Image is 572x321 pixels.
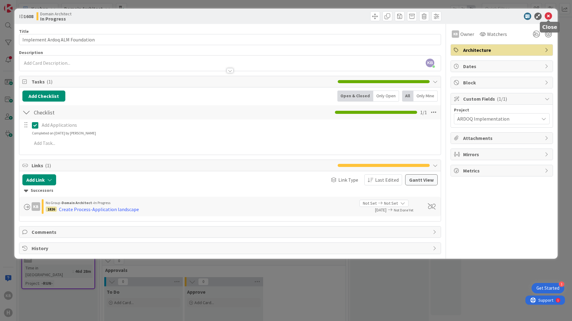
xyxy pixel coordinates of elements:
[426,59,434,67] span: KB
[457,114,536,123] span: ARDOQ Implementation
[454,108,550,112] div: Project
[46,207,57,212] div: 1826
[24,13,33,19] b: 1608
[32,107,170,118] input: Add Checklist...
[22,91,65,102] button: Add Checklist
[363,200,377,207] span: Not Set
[94,200,110,205] span: In Progress
[463,151,542,158] span: Mirrors
[337,91,373,102] div: Open & Closed
[536,285,559,291] div: Get Started
[40,11,71,16] span: Domain Architect
[384,200,398,207] span: Not Set
[13,1,28,8] span: Support
[32,202,40,211] div: KB
[42,122,436,129] p: Add Applications
[487,30,507,38] span: Watchers
[19,34,441,45] input: type card name here...
[32,162,335,169] span: Links
[463,134,542,142] span: Attachments
[46,200,62,205] span: No Group ›
[19,29,29,34] label: Title
[559,281,564,287] div: 1
[394,208,413,212] span: Not Done Yet
[47,79,52,85] span: ( 1 )
[24,187,436,194] div: Successors
[420,109,427,116] span: 1 / 1
[32,78,335,85] span: Tasks
[32,2,33,7] div: 1
[19,13,33,20] span: ID
[497,96,507,102] span: ( 1/1 )
[364,174,402,185] button: Last Edited
[40,16,71,21] b: In Progress
[532,283,564,293] div: Open Get Started checklist, remaining modules: 1
[542,24,557,30] h5: Close
[19,50,43,55] span: Description
[463,46,542,54] span: Architecture
[62,200,94,205] b: Domain Architect ›
[59,206,139,213] div: Create Process-Application landscape
[413,91,438,102] div: Only Mine
[32,228,430,236] span: Comments
[375,176,399,184] span: Last Edited
[460,30,474,38] span: Owner
[45,162,51,168] span: ( 1 )
[338,176,358,184] span: Link Type
[463,79,542,86] span: Block
[463,95,542,102] span: Custom Fields
[32,130,96,136] div: Completed on [DATE] by [PERSON_NAME]
[359,207,386,213] span: [DATE]
[463,167,542,174] span: Metrics
[405,174,438,185] button: Gantt View
[402,91,413,102] div: All
[22,174,56,185] button: Add Link
[373,91,399,102] div: Only Open
[452,30,459,38] div: KB
[32,245,430,252] span: History
[463,63,542,70] span: Dates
